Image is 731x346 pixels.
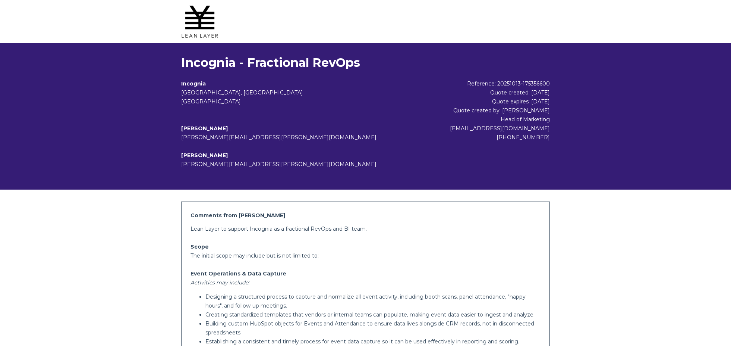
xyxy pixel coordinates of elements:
[190,224,541,233] p: Lean Layer to support Incognia as a fractional RevOps and BI team.
[190,211,541,220] h2: Comments from [PERSON_NAME]
[190,270,286,277] strong: Event Operations & Data Capture
[205,319,541,337] p: Building custom HubSpot objects for Events and Attendance to ensure data lives alongside CRM reco...
[181,88,384,106] address: [GEOGRAPHIC_DATA], [GEOGRAPHIC_DATA] [GEOGRAPHIC_DATA]
[181,3,218,40] img: Lean Layer
[450,107,550,141] span: Quote created by: [PERSON_NAME] Head of Marketing [EMAIL_ADDRESS][DOMAIN_NAME] [PHONE_NUMBER]
[181,161,376,168] span: [PERSON_NAME][EMAIL_ADDRESS][PERSON_NAME][DOMAIN_NAME]
[181,134,376,141] span: [PERSON_NAME][EMAIL_ADDRESS][PERSON_NAME][DOMAIN_NAME]
[205,292,541,310] p: Designing a structured process to capture and normalize all event activity, including booth scans...
[181,55,550,70] h1: Incognia - Fractional RevOps
[205,337,541,346] p: Establishing a consistent and timely process for event data capture so it can be used effectively...
[190,251,541,260] p: The initial scope may include but is not limited to:
[190,243,209,250] strong: Scope
[181,125,228,132] b: [PERSON_NAME]
[384,88,550,97] div: Quote created: [DATE]
[181,152,228,159] b: [PERSON_NAME]
[384,79,550,88] div: Reference: 20251013-175356600
[384,97,550,106] div: Quote expires: [DATE]
[190,279,249,286] em: Activities may include:
[181,80,206,87] b: Incognia
[205,310,541,319] p: Creating standardized templates that vendors or internal teams can populate, making event data ea...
